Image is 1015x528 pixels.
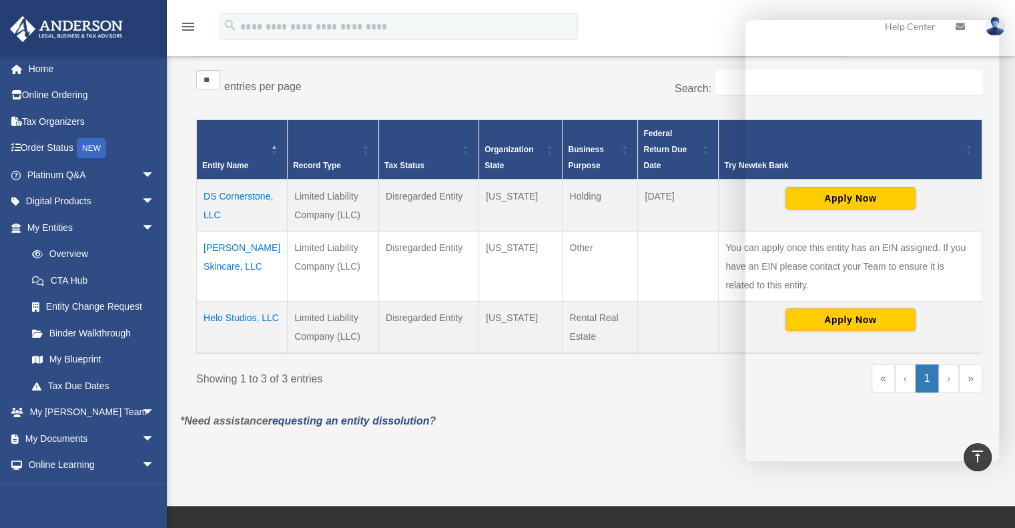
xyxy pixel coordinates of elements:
[568,145,603,170] span: Business Purpose
[9,425,175,452] a: My Documentsarrow_drop_down
[180,23,196,35] a: menu
[479,231,563,301] td: [US_STATE]
[288,231,379,301] td: Limited Liability Company (LLC)
[141,399,168,427] span: arrow_drop_down
[197,119,288,180] th: Entity Name: Activate to invert sorting
[224,81,302,92] label: entries per page
[9,55,175,82] a: Home
[9,82,175,109] a: Online Ordering
[9,478,175,505] a: Billingarrow_drop_down
[9,399,175,426] a: My [PERSON_NAME] Teamarrow_drop_down
[141,452,168,479] span: arrow_drop_down
[77,138,106,158] div: NEW
[141,188,168,216] span: arrow_drop_down
[724,158,962,174] div: Try Newtek Bank
[563,180,638,232] td: Holding
[196,364,579,388] div: Showing 1 to 3 of 3 entries
[202,161,248,170] span: Entity Name
[9,188,175,215] a: Digital Productsarrow_drop_down
[484,145,533,170] span: Organization State
[19,346,168,373] a: My Blueprint
[288,119,379,180] th: Record Type: Activate to sort
[19,372,168,399] a: Tax Due Dates
[9,214,168,241] a: My Entitiesarrow_drop_down
[719,231,982,301] td: You can apply once this entity has an EIN assigned. If you have an EIN please contact your Team t...
[563,119,638,180] th: Business Purpose: Activate to sort
[9,135,175,162] a: Order StatusNEW
[180,415,436,427] em: *Need assistance ?
[638,180,719,232] td: [DATE]
[19,294,168,320] a: Entity Change Request
[180,19,196,35] i: menu
[141,478,168,505] span: arrow_drop_down
[479,301,563,353] td: [US_STATE]
[19,320,168,346] a: Binder Walkthrough
[9,162,175,188] a: Platinum Q&Aarrow_drop_down
[197,180,288,232] td: DS Cornerstone, LLC
[379,301,479,353] td: Disregarded Entity
[19,241,161,268] a: Overview
[563,301,638,353] td: Rental Real Estate
[379,180,479,232] td: Disregarded Entity
[9,108,175,135] a: Tax Organizers
[479,119,563,180] th: Organization State: Activate to sort
[643,129,687,170] span: Federal Return Due Date
[675,83,711,94] label: Search:
[141,162,168,189] span: arrow_drop_down
[141,425,168,453] span: arrow_drop_down
[985,17,1005,36] img: User Pic
[268,415,430,427] a: requesting an entity dissolution
[638,119,719,180] th: Federal Return Due Date: Activate to sort
[288,301,379,353] td: Limited Liability Company (LLC)
[9,452,175,479] a: Online Learningarrow_drop_down
[563,231,638,301] td: Other
[379,119,479,180] th: Tax Status: Activate to sort
[719,119,982,180] th: Try Newtek Bank : Activate to sort
[197,231,288,301] td: [PERSON_NAME] Skincare, LLC
[745,20,999,461] iframe: Chat Window
[19,267,168,294] a: CTA Hub
[6,16,127,42] img: Anderson Advisors Platinum Portal
[293,161,341,170] span: Record Type
[479,180,563,232] td: [US_STATE]
[223,18,238,33] i: search
[141,214,168,242] span: arrow_drop_down
[384,161,424,170] span: Tax Status
[197,301,288,353] td: Helo Studios, LLC
[288,180,379,232] td: Limited Liability Company (LLC)
[379,231,479,301] td: Disregarded Entity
